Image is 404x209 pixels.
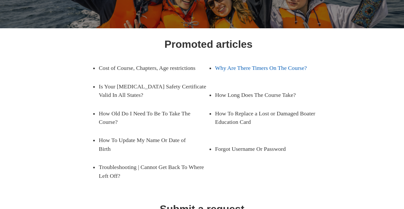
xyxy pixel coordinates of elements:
[215,86,315,104] a: How Long Does The Course Take?
[165,36,252,52] h1: Promoted articles
[215,140,315,158] a: Forgot Username Or Password
[99,59,199,77] a: Cost of Course, Chapters, Age restrictions
[99,158,209,185] a: Troubleshooting | Cannot Get Back To Where Left Off?
[215,59,315,77] a: Why Are There Timers On The Course?
[99,104,199,131] a: How Old Do I Need To Be To Take The Course?
[99,77,209,104] a: Is Your [MEDICAL_DATA] Safety Certificate Valid In All States?
[99,131,199,158] a: How To Update My Name Or Date of Birth
[215,104,325,131] a: How To Replace a Lost or Damaged Boater Education Card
